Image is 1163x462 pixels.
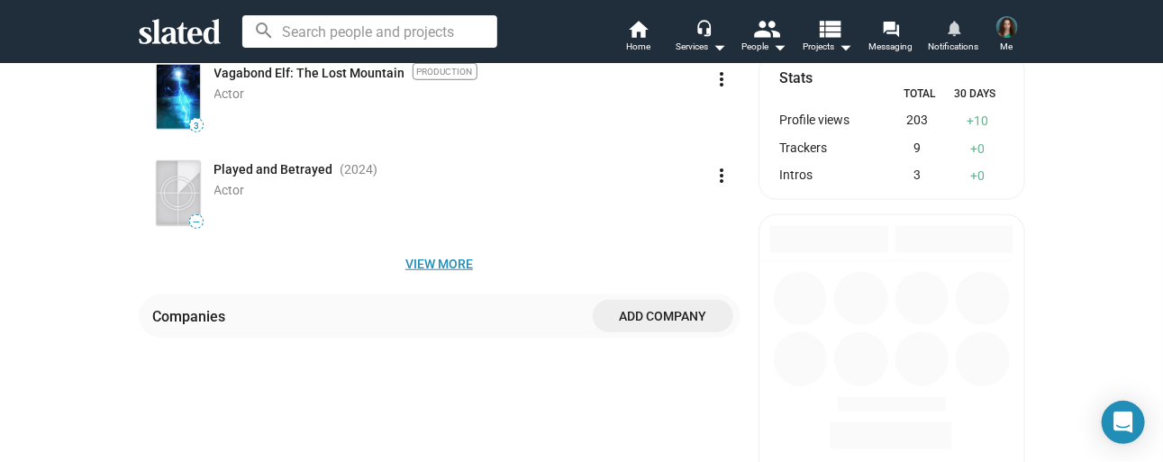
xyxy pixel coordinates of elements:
mat-icon: arrow_drop_down [834,36,856,58]
mat-icon: headset_mic [695,20,712,36]
div: Total [892,87,948,102]
mat-icon: home [628,18,650,40]
a: Home [607,18,670,58]
div: Companies [153,307,233,326]
mat-card-title: Stats [780,68,813,87]
span: + [970,141,977,156]
div: 3 [883,168,951,185]
div: 10 [951,113,1003,130]
div: People [742,36,787,58]
img: Poster: Played and Betrayed [157,161,200,225]
span: View more [153,248,726,280]
mat-icon: notifications [945,19,962,36]
div: Trackers [780,140,883,158]
div: Services [677,36,727,58]
span: — [190,217,203,227]
mat-icon: forum [882,20,899,37]
a: Messaging [859,18,922,58]
span: Actor [214,86,245,101]
button: View more [139,248,741,280]
button: Services [670,18,733,58]
div: Open Intercom Messenger [1102,401,1145,444]
span: Me [1001,36,1013,58]
div: 9 [883,140,951,158]
button: People [733,18,796,58]
span: Notifications [929,36,979,58]
div: 203 [883,113,951,130]
span: Messaging [868,36,913,58]
span: + [967,113,974,128]
span: Actor [214,183,245,197]
mat-icon: view_list [816,15,842,41]
mat-icon: more_vert [712,165,733,186]
input: Search people and projects [242,15,497,48]
button: Add Company [593,300,733,332]
button: Hattie GotobedMe [986,13,1029,59]
div: Profile views [780,113,883,130]
span: Played and Betrayed [214,161,333,178]
span: Add Company [607,300,719,332]
div: Intros [780,168,883,185]
mat-icon: more_vert [712,68,733,90]
button: Projects [796,18,859,58]
div: 0 [951,168,1003,185]
mat-icon: people [753,15,779,41]
span: Production [413,63,477,80]
div: 0 [951,140,1003,158]
span: + [970,168,977,183]
div: 30 Days [948,87,1004,102]
mat-icon: arrow_drop_down [709,36,731,58]
img: Poster: Vagabond Elf: The Lost Mountain [157,65,200,129]
span: 3 [190,121,203,131]
mat-icon: arrow_drop_down [769,36,791,58]
span: (2024 ) [341,161,378,178]
img: Hattie Gotobed [996,16,1018,38]
span: Projects [803,36,852,58]
a: Vagabond Elf: The Lost Mountain [214,65,405,82]
span: Home [626,36,650,58]
a: Notifications [922,18,986,58]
